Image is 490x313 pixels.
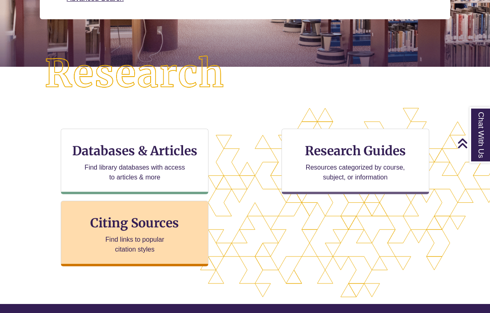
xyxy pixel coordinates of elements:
p: Find library databases with access to articles & more [81,163,188,182]
h3: Citing Sources [85,215,185,231]
img: Research [25,36,245,112]
a: Research Guides Resources categorized by course, subject, or information [282,129,429,194]
a: Back to Top [457,138,488,149]
p: Resources categorized by course, subject, or information [302,163,409,182]
h3: Research Guides [289,143,422,159]
p: Find links to popular citation styles [95,235,175,254]
a: Databases & Articles Find library databases with access to articles & more [61,129,208,194]
h3: Databases & Articles [68,143,201,159]
a: Citing Sources Find links to popular citation styles [61,201,208,266]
